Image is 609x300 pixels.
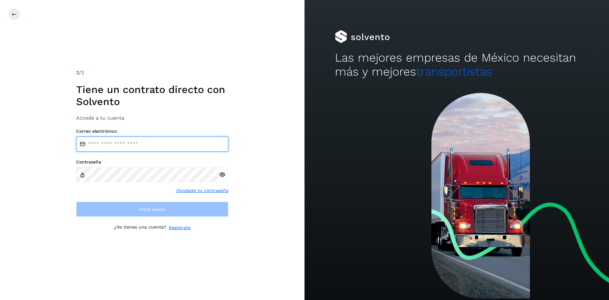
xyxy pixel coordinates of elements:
span: Inicia sesión [139,207,166,211]
h2: Las mejores empresas de México necesitan más y mejores [335,51,579,79]
a: Olvidaste tu contraseña [176,187,228,194]
label: Contraseña [76,159,228,165]
h1: Tiene un contrato directo con Solvento [76,83,228,108]
h3: Accede a tu cuenta [76,115,228,121]
span: transportistas [416,65,492,78]
p: ¿No tienes una cuenta? [114,224,166,231]
a: Regístrate [169,224,191,231]
span: 2 [76,70,79,76]
label: Correo electrónico [76,129,228,134]
button: Inicia sesión [76,202,228,217]
div: /2 [76,69,228,77]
